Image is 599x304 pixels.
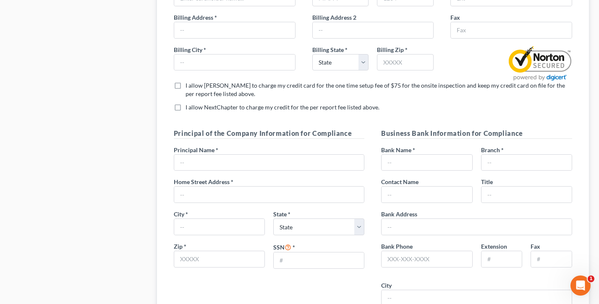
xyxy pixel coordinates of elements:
[451,22,572,38] input: Fax
[174,128,365,139] h5: Principal of the Company Information for Compliance
[174,46,202,53] span: Billing City
[312,13,356,22] label: Billing Address 2
[377,54,434,71] input: XXXXX
[312,46,344,53] span: Billing State
[588,275,594,282] span: 1
[174,219,264,235] input: --
[174,210,184,218] span: City
[186,82,565,97] span: I allow [PERSON_NAME] to charge my credit card for the one time setup fee of $75 for the onsite i...
[174,146,214,153] span: Principal Name
[450,13,460,22] label: Fax
[381,210,417,218] label: Bank Address
[382,187,472,203] input: --
[174,178,230,185] span: Home Street Address
[174,251,265,268] input: XXXXX
[274,252,364,268] input: #
[481,251,522,267] input: #
[381,242,413,251] label: Bank Phone
[273,210,287,218] span: State
[481,155,572,171] input: --
[481,177,493,186] label: Title
[531,242,540,251] label: Fax
[174,55,295,70] input: --
[508,59,572,66] a: Norton Secured privacy certification
[377,46,404,53] span: Billing Zip
[381,177,419,186] label: Contact Name
[381,128,572,139] h5: Business Bank Information for Compliance
[531,251,572,267] input: #
[174,14,213,21] span: Billing Address
[481,187,572,203] input: --
[174,187,364,203] input: --
[174,243,183,250] span: Zip
[174,155,364,171] input: --
[570,275,591,296] iframe: Intercom live chat
[273,244,285,251] span: SSN
[481,242,507,251] label: Extension
[381,146,411,153] span: Bank Name
[382,251,472,267] input: XXX-XXX-XXXX
[313,22,434,38] input: --
[382,155,472,171] input: --
[382,219,572,235] input: --
[481,146,500,153] span: Branch
[508,45,572,81] img: Powered by Symantec
[381,281,392,290] label: City
[186,104,379,111] span: I allow NextChapter to charge my credit for the per report fee listed above.
[174,22,295,38] input: --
